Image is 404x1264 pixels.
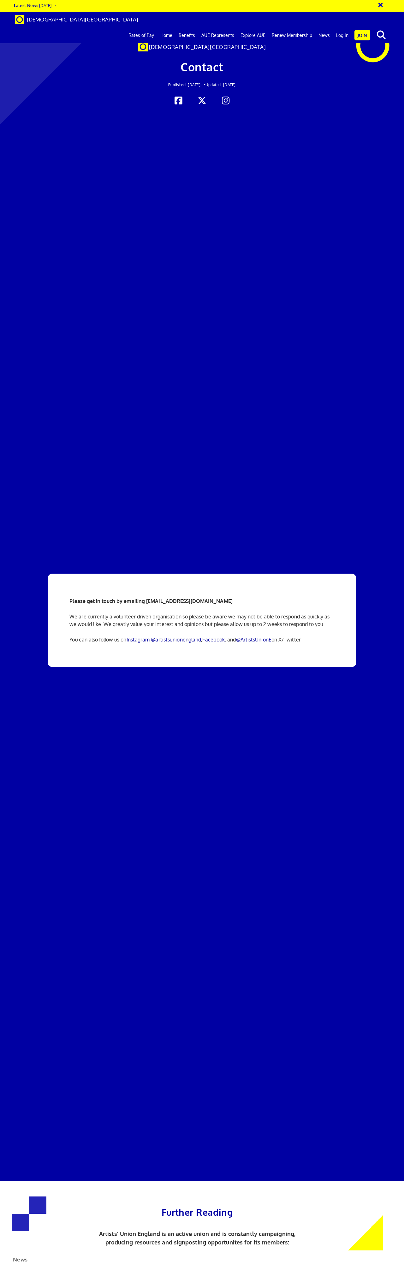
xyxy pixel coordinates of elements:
p: Artists’ Union England is an active union and is constantly campaigning, producing resources and ... [94,1230,300,1247]
a: Instagram @artistsunionengland [127,636,201,643]
a: AUE Represents [198,27,237,43]
a: News [315,27,333,43]
p: You can also follow us on , , and on X/Twitter [69,636,334,643]
strong: Latest News: [14,3,39,8]
span: [DEMOGRAPHIC_DATA][GEOGRAPHIC_DATA] [149,44,266,50]
a: Home [157,27,175,43]
a: Latest News:[DATE] → [14,3,56,8]
a: Brand [DEMOGRAPHIC_DATA][GEOGRAPHIC_DATA] [10,12,143,27]
a: Renew Membership [269,27,315,43]
span: Published: [DATE] • [168,82,206,87]
span: Further Reading [162,1207,233,1218]
span: Contact [181,60,223,74]
strong: Please get in touch by emailing [EMAIL_ADDRESS][DOMAIN_NAME] [69,598,233,604]
a: Log in [333,27,352,43]
p: We are currently a volunteer driven organisation so please be aware we may not be able to respond... [69,613,334,628]
a: Benefits [175,27,198,43]
a: Facebook [202,636,225,643]
h2: Updated: [DATE] [79,83,325,87]
button: search [371,28,391,42]
a: Join [354,30,370,40]
a: @ArtistsUnionE [236,636,271,643]
a: Explore AUE [237,27,269,43]
span: [DEMOGRAPHIC_DATA][GEOGRAPHIC_DATA] [27,16,138,23]
a: Rates of Pay [125,27,157,43]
